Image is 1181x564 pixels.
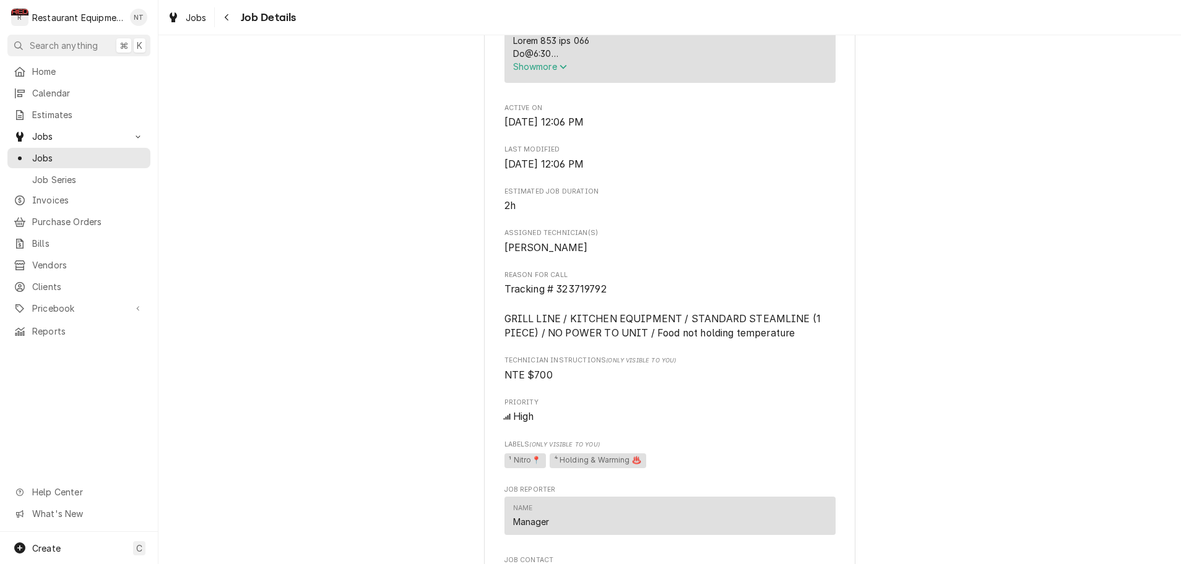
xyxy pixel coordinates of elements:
[7,169,150,190] a: Job Series
[7,298,150,318] a: Go to Pricebook
[504,409,836,424] span: Priority
[504,282,836,341] span: Reason For Call
[32,152,144,164] span: Jobs
[7,233,150,254] a: Bills
[513,21,827,60] div: 01/49/0114 Lorem 853 ips 066 Do@6:30 Sit@69:07 Amet consect adipi elit seddoei tempo incid utla e...
[237,9,296,26] span: Job Details
[32,237,144,250] span: Bills
[32,280,144,293] span: Clients
[217,7,237,27] button: Navigate back
[7,503,150,524] a: Go to What's New
[7,211,150,232] a: Purchase Orders
[504,440,836,450] span: Labels
[504,270,836,341] div: Reason For Call
[504,228,836,255] div: Assigned Technician(s)
[32,11,123,24] div: Restaurant Equipment Diagnostics
[504,158,584,170] span: [DATE] 12:06 PM
[504,187,836,213] div: Estimated Job Duration
[504,228,836,238] span: Assigned Technician(s)
[130,9,147,26] div: Nick Tussey's Avatar
[32,507,143,520] span: What's New
[7,148,150,168] a: Jobs
[504,103,836,130] div: Active On
[32,194,144,207] span: Invoices
[32,325,144,338] span: Reports
[504,497,836,534] div: Contact
[7,190,150,210] a: Invoices
[513,503,533,513] div: Name
[32,173,144,186] span: Job Series
[513,503,550,528] div: Name
[137,39,142,52] span: K
[32,258,144,271] span: Vendors
[30,39,98,52] span: Search anything
[504,200,516,211] span: 2h
[504,241,836,255] span: Assigned Technician(s)
[504,116,584,128] span: [DATE] 12:06 PM
[504,368,836,383] span: [object Object]
[504,409,836,424] div: High
[504,270,836,280] span: Reason For Call
[513,60,827,73] button: Showmore
[606,357,676,364] span: (Only Visible to You)
[504,356,836,382] div: [object Object]
[529,441,599,448] span: (Only Visible to You)
[32,87,144,100] span: Calendar
[32,543,61,553] span: Create
[504,283,824,339] span: Tracking # 323719792 GRILL LINE / KITCHEN EQUIPMENT / STANDARD STEAMLINE (1 PIECE) / NO POWER TO ...
[504,497,836,540] div: Job Reporter List
[7,105,150,125] a: Estimates
[550,453,646,468] span: ⁴ Holding & Warming ♨️
[504,485,836,540] div: Job Reporter
[11,9,28,26] div: Restaurant Equipment Diagnostics's Avatar
[32,65,144,78] span: Home
[7,276,150,297] a: Clients
[513,61,568,72] span: Show more
[186,11,207,24] span: Jobs
[136,542,142,555] span: C
[504,145,836,171] div: Last Modified
[504,398,836,408] span: Priority
[162,7,212,28] a: Jobs
[504,242,588,254] span: [PERSON_NAME]
[504,440,836,470] div: [object Object]
[7,83,150,103] a: Calendar
[7,61,150,82] a: Home
[504,199,836,213] span: Estimated Job Duration
[504,187,836,197] span: Estimated Job Duration
[504,451,836,470] span: [object Object]
[32,302,126,315] span: Pricebook
[7,255,150,275] a: Vendors
[504,356,836,365] span: Technician Instructions
[504,369,553,381] span: NTE $700
[130,9,147,26] div: NT
[11,9,28,26] div: R
[504,157,836,172] span: Last Modified
[32,130,126,143] span: Jobs
[7,321,150,341] a: Reports
[513,515,550,528] div: Manager
[7,35,150,56] button: Search anything⌘K
[504,485,836,495] span: Job Reporter
[504,103,836,113] span: Active On
[504,453,546,468] span: ¹ Nitro📍
[32,215,144,228] span: Purchase Orders
[32,108,144,121] span: Estimates
[504,398,836,424] div: Priority
[32,485,143,498] span: Help Center
[7,126,150,147] a: Go to Jobs
[7,482,150,502] a: Go to Help Center
[504,115,836,130] span: Active On
[504,145,836,155] span: Last Modified
[119,39,128,52] span: ⌘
